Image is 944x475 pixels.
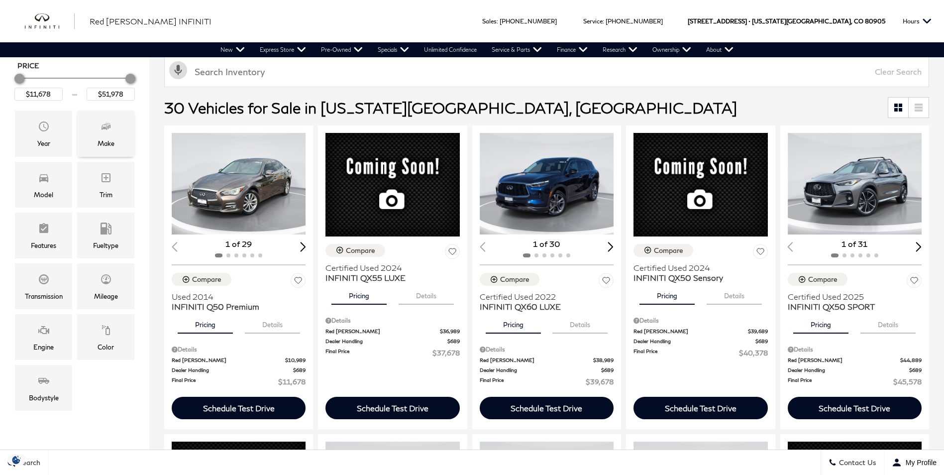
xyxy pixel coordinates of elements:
[5,455,28,465] section: Click to Open Cookie Consent Modal
[25,291,63,302] div: Transmission
[169,61,187,79] svg: Click to toggle on voice search
[90,16,211,26] span: Red [PERSON_NAME] INFINITI
[654,246,683,255] div: Compare
[633,244,693,257] button: Compare Vehicle
[77,263,134,309] div: MileageMileage
[93,240,118,251] div: Fueltype
[907,273,922,291] button: Save Vehicle
[192,275,221,284] div: Compare
[77,213,134,258] div: FueltypeFueltype
[325,316,459,325] div: Pricing Details - INFINITI QX55 LUXE
[38,220,50,240] span: Features
[172,292,306,312] a: Used 2014INFINITI Q50 Premium
[25,13,75,29] a: infiniti
[788,133,923,235] img: 2025 INFINITI QX50 SPORT 1
[178,312,233,334] button: pricing tab
[15,213,72,258] div: FeaturesFeatures
[606,17,663,25] a: [PHONE_NUMBER]
[739,348,768,358] span: $40,378
[440,328,460,335] span: $36,989
[291,273,306,291] button: Save Vehicle
[25,13,75,29] img: INFINITI
[325,263,459,283] a: Certified Used 2024INFINITI QX55 LUXE
[29,392,59,403] div: Bodystyle
[480,376,586,387] span: Final Price
[788,376,893,387] span: Final Price
[213,42,252,57] a: New
[549,42,595,57] a: Finance
[432,348,460,358] span: $37,678
[37,138,50,149] div: Year
[172,397,306,419] div: Schedule Test Drive - INFINITI Q50 Premium
[480,366,614,374] a: Dealer Handling $689
[788,292,922,312] a: Certified Used 2025INFINITI QX50 SPORT
[252,42,314,57] a: Express Store
[346,246,375,255] div: Compare
[633,328,767,335] a: Red [PERSON_NAME] $39,689
[100,169,112,189] span: Trim
[900,356,922,364] span: $44,889
[325,263,452,273] span: Certified Used 2024
[33,342,54,353] div: Engine
[38,169,50,189] span: Model
[164,56,929,87] input: Search Inventory
[77,162,134,208] div: TrimTrim
[788,292,914,302] span: Certified Used 2025
[909,366,922,374] span: $689
[480,356,614,364] a: Red [PERSON_NAME] $38,989
[480,376,614,387] a: Final Price $39,678
[172,376,306,387] a: Final Price $11,678
[633,348,738,358] span: Final Price
[245,312,300,334] button: details tab
[482,17,497,25] span: Sales
[172,376,278,387] span: Final Price
[916,242,922,251] div: Next slide
[707,283,762,305] button: details tab
[445,244,460,262] button: Save Vehicle
[480,345,614,354] div: Pricing Details - INFINITI QX60 LUXE
[860,312,916,334] button: details tab
[552,312,608,334] button: details tab
[325,397,459,419] div: Schedule Test Drive - INFINITI QX55 LUXE
[38,271,50,291] span: Transmission
[645,42,699,57] a: Ownership
[480,356,593,364] span: Red [PERSON_NAME]
[370,42,417,57] a: Specials
[34,189,53,200] div: Model
[172,238,306,249] div: 1 of 29
[87,88,135,101] input: Maximum
[500,17,557,25] a: [PHONE_NUMBER]
[98,138,114,149] div: Make
[511,403,582,413] div: Schedule Test Drive
[788,345,922,354] div: Pricing Details - INFINITI QX50 SPORT
[480,292,614,312] a: Certified Used 2022INFINITI QX60 LUXE
[793,312,848,334] button: pricing tab
[325,273,452,283] span: INFINITI QX55 LUXE
[15,459,40,467] span: Search
[484,42,549,57] a: Service & Parts
[633,263,767,283] a: Certified Used 2024INFINITI QX50 Sensory
[164,99,737,117] span: 30 Vehicles for Sale in [US_STATE][GEOGRAPHIC_DATA], [GEOGRAPHIC_DATA]
[172,133,307,235] img: 2014 INFINITI Q50 Premium 1
[417,42,484,57] a: Unlimited Confidence
[357,403,428,413] div: Schedule Test Drive
[14,88,63,101] input: Minimum
[172,302,298,312] span: INFINITI Q50 Premium
[90,15,211,27] a: Red [PERSON_NAME] INFINITI
[325,244,385,257] button: Compare Vehicle
[633,338,755,345] span: Dealer Handling
[480,302,606,312] span: INFINITI QX60 LUXE
[325,338,459,345] a: Dealer Handling $689
[603,17,604,25] span: :
[480,397,614,419] div: Schedule Test Drive - INFINITI QX60 LUXE
[599,273,614,291] button: Save Vehicle
[480,273,539,286] button: Compare Vehicle
[788,302,914,312] span: INFINITI QX50 SPORT
[98,342,114,353] div: Color
[788,273,847,286] button: Compare Vehicle
[788,356,922,364] a: Red [PERSON_NAME] $44,889
[699,42,741,57] a: About
[293,366,306,374] span: $689
[480,238,614,249] div: 1 of 30
[172,292,298,302] span: Used 2014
